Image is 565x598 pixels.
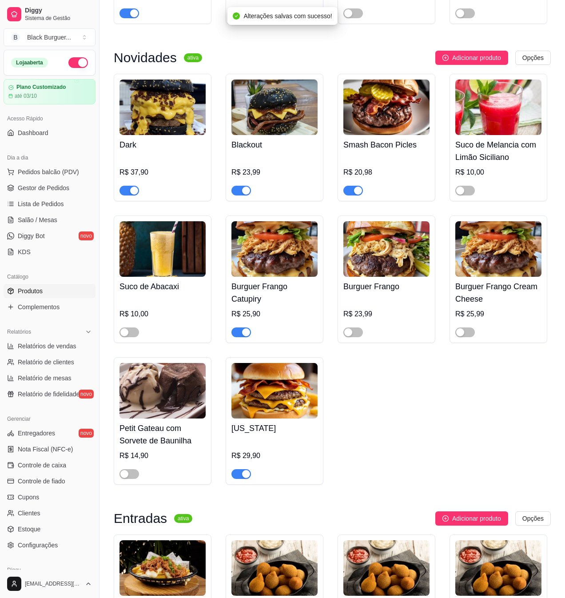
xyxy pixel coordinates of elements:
[18,374,72,383] span: Relatório de mesas
[18,128,48,137] span: Dashboard
[4,458,95,472] a: Controle de caixa
[231,139,318,151] h4: Blackout
[243,12,332,20] span: Alterações salvas com sucesso!
[4,229,95,243] a: Diggy Botnovo
[442,515,449,522] span: plus-circle
[25,15,92,22] span: Sistema de Gestão
[4,181,95,195] a: Gestor de Pedidos
[231,280,318,305] h4: Burguer Frango Catupiry
[4,506,95,520] a: Clientes
[343,80,430,135] img: product-image
[4,563,95,577] div: Diggy
[515,511,551,526] button: Opções
[455,221,541,277] img: product-image
[119,167,206,178] div: R$ 37,90
[119,309,206,319] div: R$ 10,00
[18,541,58,550] span: Configurações
[4,442,95,456] a: Nota Fiscal (NFC-e)
[18,287,43,295] span: Produtos
[452,514,501,523] span: Adicionar produto
[343,221,430,277] img: product-image
[18,199,64,208] span: Lista de Pedidos
[455,167,541,178] div: R$ 10,00
[114,52,177,63] h3: Novidades
[18,247,31,256] span: KDS
[25,7,92,15] span: Diggy
[11,58,48,68] div: Loja aberta
[18,493,39,502] span: Cupons
[18,167,79,176] span: Pedidos balcão (PDV)
[4,355,95,369] a: Relatório de clientes
[18,445,73,454] span: Nota Fiscal (NFC-e)
[4,28,95,46] button: Select a team
[16,84,66,91] article: Plano Customizado
[452,53,501,63] span: Adicionar produto
[4,426,95,440] a: Entregadoresnovo
[455,139,541,163] h4: Suco de Melancia com Limão Siciliano
[4,538,95,552] a: Configurações
[4,474,95,488] a: Controle de fiado
[4,339,95,353] a: Relatórios de vendas
[18,509,40,518] span: Clientes
[522,53,544,63] span: Opções
[4,245,95,259] a: KDS
[11,33,20,42] span: B
[4,79,95,104] a: Plano Customizadoaté 03/10
[455,309,541,319] div: R$ 25,99
[119,80,206,135] img: product-image
[231,540,318,596] img: product-image
[343,139,430,151] h4: Smash Bacon Picles
[119,280,206,293] h4: Suco de Abacaxi
[18,358,74,367] span: Relatório de clientes
[343,280,430,293] h4: Burguer Frango
[343,167,430,178] div: R$ 20,98
[4,4,95,25] a: DiggySistema de Gestão
[4,387,95,401] a: Relatório de fidelidadenovo
[231,80,318,135] img: product-image
[68,57,88,68] button: Alterar Status
[231,221,318,277] img: product-image
[25,580,81,587] span: [EMAIL_ADDRESS][DOMAIN_NAME]
[455,280,541,305] h4: Burguer Frango Cream Cheese
[343,540,430,596] img: product-image
[4,300,95,314] a: Complementos
[114,513,167,524] h3: Entradas
[4,126,95,140] a: Dashboard
[119,450,206,461] div: R$ 14,90
[231,309,318,319] div: R$ 25,90
[4,112,95,126] div: Acesso Rápido
[522,514,544,523] span: Opções
[4,412,95,426] div: Gerenciar
[18,429,55,438] span: Entregadores
[4,490,95,504] a: Cupons
[442,55,449,61] span: plus-circle
[184,53,202,62] sup: ativa
[4,270,95,284] div: Catálogo
[119,540,206,596] img: product-image
[4,197,95,211] a: Lista de Pedidos
[4,165,95,179] button: Pedidos balcão (PDV)
[233,12,240,20] span: check-circle
[4,284,95,298] a: Produtos
[231,167,318,178] div: R$ 23,99
[15,92,37,100] article: até 03/10
[231,363,318,419] img: product-image
[455,540,541,596] img: product-image
[4,213,95,227] a: Salão / Mesas
[18,525,40,534] span: Estoque
[343,309,430,319] div: R$ 23,99
[231,450,318,461] div: R$ 29,90
[4,522,95,536] a: Estoque
[231,422,318,435] h4: [US_STATE]
[18,461,66,470] span: Controle de caixa
[119,221,206,277] img: product-image
[7,328,31,335] span: Relatórios
[18,183,69,192] span: Gestor de Pedidos
[18,303,60,311] span: Complementos
[119,422,206,447] h4: Petit Gateau com Sorvete de Baunilha
[18,231,45,240] span: Diggy Bot
[119,363,206,419] img: product-image
[435,51,508,65] button: Adicionar produto
[515,51,551,65] button: Opções
[119,139,206,151] h4: Dark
